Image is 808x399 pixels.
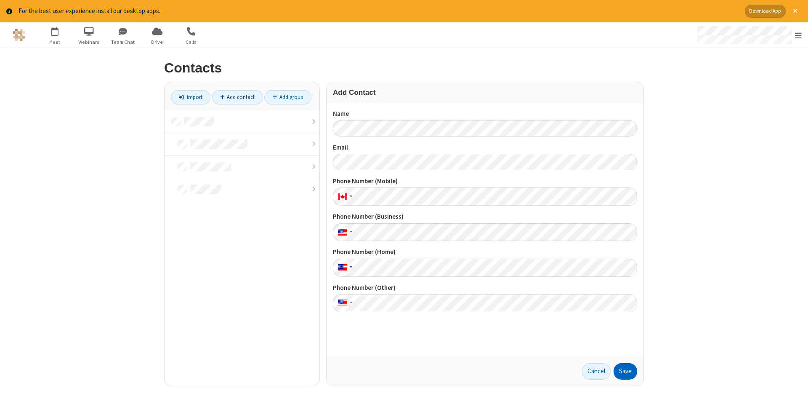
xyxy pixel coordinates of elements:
[264,90,311,104] a: Add group
[171,90,210,104] a: Import
[175,38,207,46] span: Calls
[13,29,25,41] img: QA Selenium DO NOT DELETE OR CHANGE
[141,38,173,46] span: Drive
[333,212,637,222] label: Phone Number (Business)
[582,363,611,380] a: Cancel
[333,259,355,277] div: United States: + 1
[745,5,786,18] button: Download App
[333,177,637,186] label: Phone Number (Mobile)
[333,187,355,206] div: Canada: + 1
[3,22,35,48] button: Logo
[73,38,105,46] span: Webinars
[614,363,637,380] button: Save
[333,247,637,257] label: Phone Number (Home)
[333,294,355,312] div: United States: + 1
[107,38,139,46] span: Team Chat
[212,90,263,104] a: Add contact
[333,88,637,96] h3: Add Contact
[19,6,739,16] div: For the best user experience install our desktop apps.
[164,61,644,75] h2: Contacts
[689,22,808,48] div: Open menu
[333,109,637,119] label: Name
[333,223,355,241] div: United States: + 1
[333,283,637,293] label: Phone Number (Other)
[789,5,802,18] button: Close alert
[333,143,637,153] label: Email
[39,38,71,46] span: Meet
